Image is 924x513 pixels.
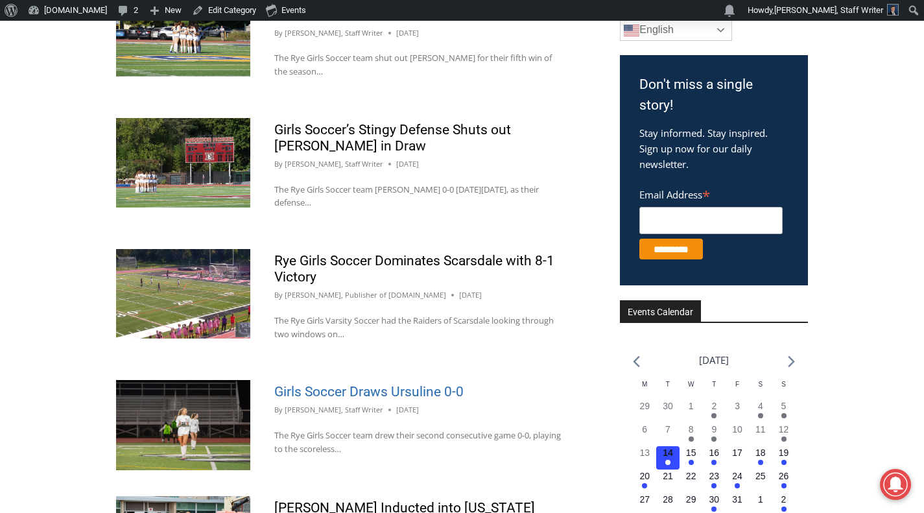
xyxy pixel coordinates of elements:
[633,379,656,400] div: Monday
[642,381,647,388] span: M
[781,494,787,505] time: 2
[689,436,694,442] em: Has events
[887,4,899,16] img: Charlie Morris headshot PROFESSIONAL HEADSHOT
[781,507,787,512] em: Has events
[749,400,772,423] button: 4 Has events
[665,460,670,465] em: Has events
[656,400,680,423] button: 30
[620,300,701,322] h2: Events Calendar
[656,379,680,400] div: Tuesday
[274,429,562,456] p: The Rye Girls Soccer team drew their second consecutive game 0-0, playing to the scoreless…
[755,447,766,458] time: 18
[639,125,788,172] p: Stay informed. Stay inspired. Sign up now for our daily newsletter.
[735,401,740,411] time: 3
[274,158,283,170] span: By
[274,289,283,301] span: By
[274,404,283,416] span: By
[639,75,788,115] h3: Don't miss a single story!
[680,400,703,423] button: 1
[726,470,749,493] button: 24 Has events
[726,400,749,423] button: 3
[755,424,766,435] time: 11
[758,494,763,505] time: 1
[758,460,763,465] em: Has events
[639,471,650,481] time: 20
[732,471,742,481] time: 24
[781,483,787,488] em: Has events
[663,401,673,411] time: 30
[781,436,787,442] em: Has events
[116,249,250,339] img: (PHOTO: Rye Girls Soccer versus Scarsdale B on September 13, 2025. Source: Sportsengine.)
[781,401,787,411] time: 5
[703,446,726,470] button: 16 Has events
[726,423,749,446] button: 10
[116,380,250,470] img: (PHOTO: Rye Girls Soccer's Clare Nemsick (#23) from September 11, 2025. Contributed.)
[274,27,283,39] span: By
[735,483,740,488] em: Has events
[788,355,795,368] a: Next month
[726,446,749,470] button: 17
[624,23,639,38] img: en
[396,158,419,170] time: [DATE]
[711,460,717,465] em: Has events
[779,471,789,481] time: 26
[656,446,680,470] button: 14 Has events
[758,413,763,418] em: Has events
[642,483,647,488] em: Has events
[663,494,673,505] time: 28
[274,253,554,285] a: Rye Girls Soccer Dominates Scarsdale with 8-1 Victory
[781,460,787,465] em: Has events
[620,20,732,41] a: English
[711,483,717,488] em: Has events
[703,470,726,493] button: 23 Has events
[656,470,680,493] button: 21
[285,28,383,38] a: [PERSON_NAME], Staff Writer
[749,423,772,446] button: 11
[686,494,696,505] time: 29
[711,413,717,418] em: Has events
[686,447,696,458] time: 15
[732,424,742,435] time: 10
[633,400,656,423] button: 29
[665,424,670,435] time: 7
[285,159,383,169] a: [PERSON_NAME], Staff Writer
[274,51,562,78] p: The Rye Girls Soccer team shut out [PERSON_NAME] for their fifth win of the season…
[772,423,796,446] button: 12 Has events
[772,379,796,400] div: Sunday
[758,401,763,411] time: 4
[274,122,511,154] a: Girls Soccer’s Stingy Defense Shuts out [PERSON_NAME] in Draw
[639,494,650,505] time: 27
[689,424,694,435] time: 8
[772,400,796,423] button: 5 Has events
[116,118,250,208] img: (PHOTO: The Rye Girls Soccer team before their hard-earned 0-0 draw vs. Harrison on September 15,...
[689,460,694,465] em: Has events
[711,436,717,442] em: Has events
[779,424,789,435] time: 12
[459,289,482,301] time: [DATE]
[274,183,562,210] p: The Rye Girls Soccer team [PERSON_NAME] 0-0 [DATE][DATE], as their defense…
[774,5,883,15] span: [PERSON_NAME], Staff Writer
[680,470,703,493] button: 22
[396,27,419,39] time: [DATE]
[680,446,703,470] button: 15 Has events
[639,182,783,205] label: Email Address
[749,470,772,493] button: 25
[711,424,717,435] time: 9
[709,447,720,458] time: 16
[285,290,446,300] a: [PERSON_NAME], Publisher of [DOMAIN_NAME]
[680,379,703,400] div: Wednesday
[755,471,766,481] time: 25
[642,424,647,435] time: 6
[712,381,716,388] span: T
[779,447,789,458] time: 19
[639,401,650,411] time: 29
[686,471,696,481] time: 22
[274,314,562,341] p: The Rye Girls Varsity Soccer had the Raiders of Scarsdale looking through two windows on…
[656,423,680,446] button: 7
[633,446,656,470] button: 13
[663,471,673,481] time: 21
[709,494,720,505] time: 30
[666,381,670,388] span: T
[758,381,763,388] span: S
